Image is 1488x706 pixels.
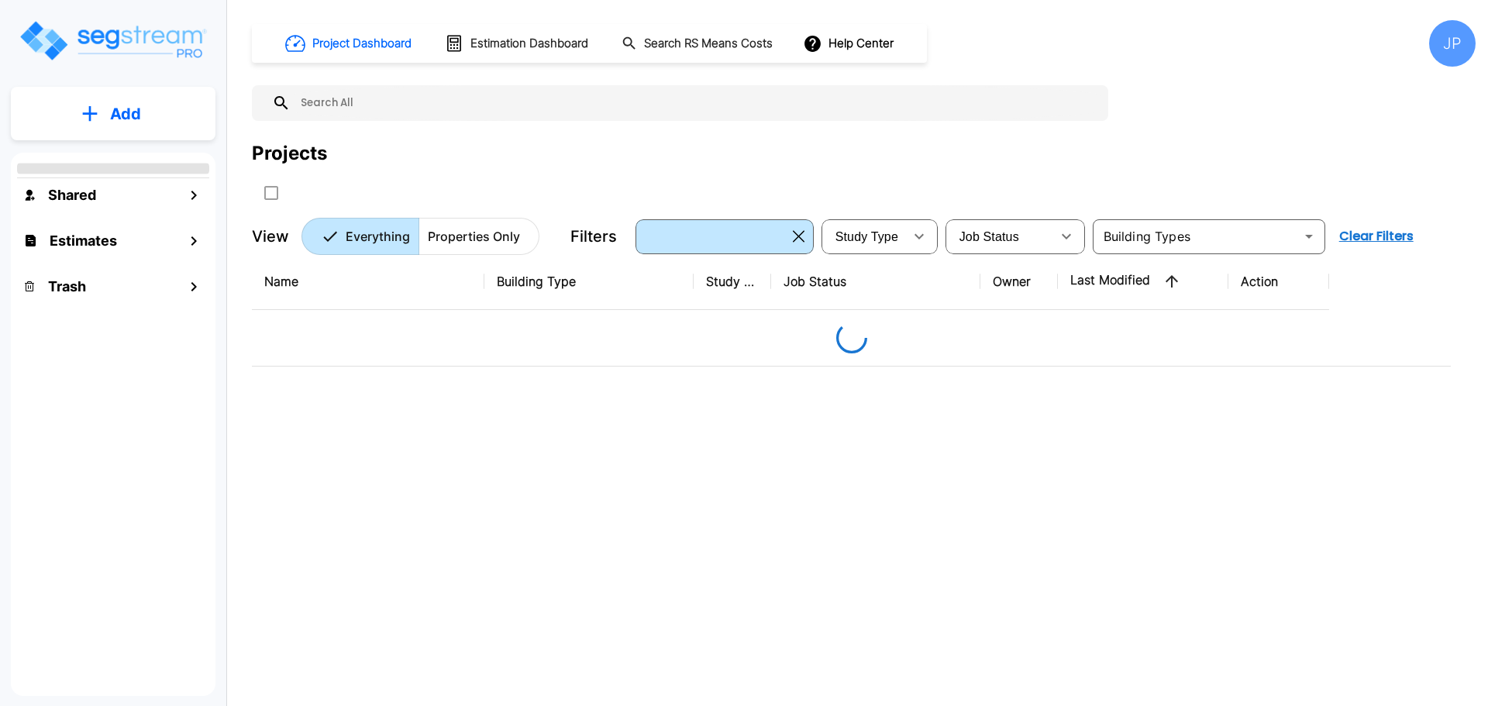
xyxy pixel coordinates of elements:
[1097,226,1295,247] input: Building Types
[484,253,694,310] th: Building Type
[825,215,904,258] div: Select
[470,35,588,53] h1: Estimation Dashboard
[800,29,900,58] button: Help Center
[252,253,484,310] th: Name
[301,218,539,255] div: Platform
[428,227,520,246] p: Properties Only
[771,253,980,310] th: Job Status
[959,230,1019,243] span: Job Status
[644,35,773,53] h1: Search RS Means Costs
[439,27,597,60] button: Estimation Dashboard
[48,276,86,297] h1: Trash
[291,85,1100,121] input: Search All
[694,253,771,310] th: Study Type
[252,225,289,248] p: View
[50,230,117,251] h1: Estimates
[110,102,141,126] p: Add
[18,19,208,63] img: Logo
[639,215,787,258] div: Select
[312,35,412,53] h1: Project Dashboard
[418,218,539,255] button: Properties Only
[256,177,287,208] button: SelectAll
[615,29,781,59] button: Search RS Means Costs
[980,253,1058,310] th: Owner
[346,227,410,246] p: Everything
[835,230,898,243] span: Study Type
[11,91,215,136] button: Add
[1058,253,1228,310] th: Last Modified
[1228,253,1329,310] th: Action
[949,215,1051,258] div: Select
[570,225,617,248] p: Filters
[48,184,96,205] h1: Shared
[1333,221,1420,252] button: Clear Filters
[1429,20,1476,67] div: JP
[301,218,419,255] button: Everything
[279,26,420,60] button: Project Dashboard
[1298,226,1320,247] button: Open
[252,139,327,167] div: Projects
